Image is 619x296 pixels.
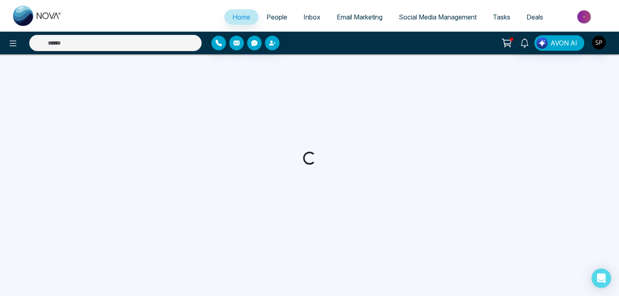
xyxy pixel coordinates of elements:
[232,13,250,21] span: Home
[592,36,606,49] img: User Avatar
[527,13,543,21] span: Deals
[518,9,551,25] a: Deals
[258,9,295,25] a: People
[399,13,477,21] span: Social Media Management
[224,9,258,25] a: Home
[391,9,485,25] a: Social Media Management
[591,268,611,288] div: Open Intercom Messenger
[485,9,518,25] a: Tasks
[329,9,391,25] a: Email Marketing
[534,35,584,51] button: AVON AI
[493,13,510,21] span: Tasks
[555,8,614,26] img: Market-place.gif
[267,13,287,21] span: People
[303,13,320,21] span: Inbox
[13,6,62,26] img: Nova CRM Logo
[536,37,548,49] img: Lead Flow
[295,9,329,25] a: Inbox
[337,13,383,21] span: Email Marketing
[550,38,577,48] span: AVON AI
